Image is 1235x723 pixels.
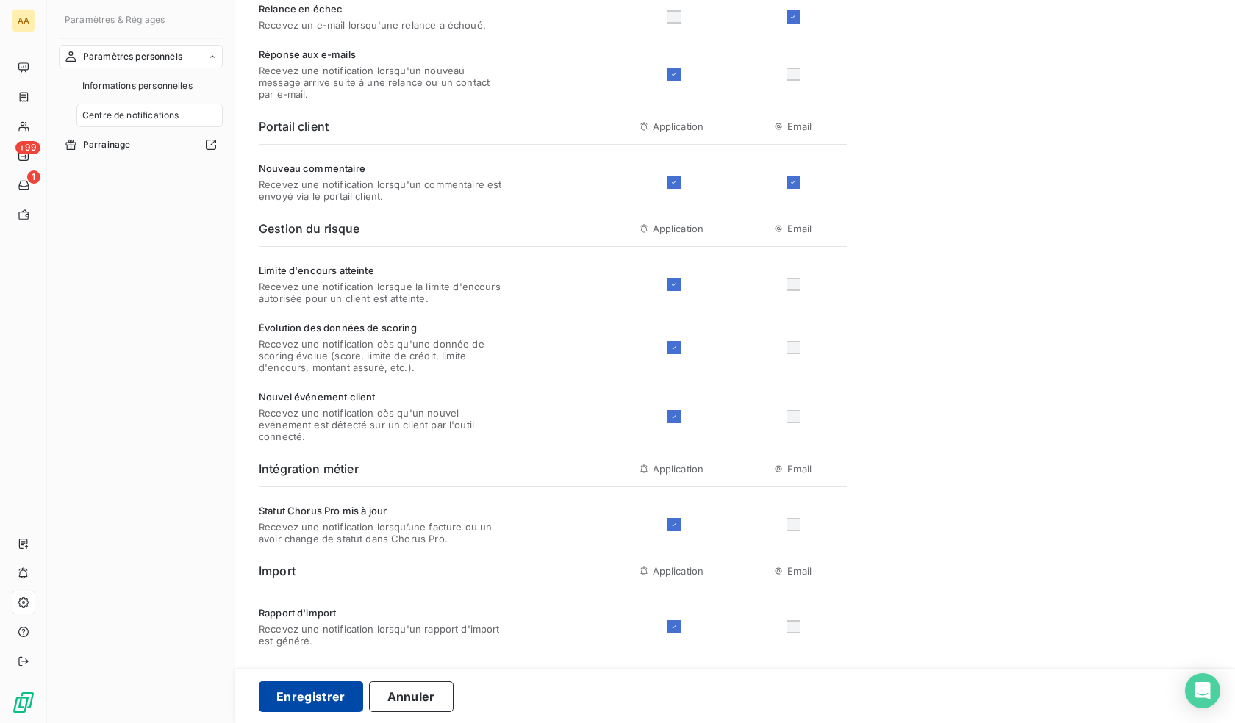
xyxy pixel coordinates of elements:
[259,3,486,15] span: Relance en échec
[259,162,503,174] span: Nouveau commentaire
[15,141,40,154] span: +99
[787,463,812,475] span: Email
[259,407,503,442] span: Recevez une notification dès qu'un nouvel événement est détecté sur un client par l'outil connecté.
[787,565,812,577] span: Email
[787,223,812,234] span: Email
[259,265,503,276] span: Limite d'encours atteinte
[653,223,704,234] span: Application
[259,521,503,544] span: Recevez une notification lorsqu’une facture ou un avoir change de statut dans Chorus Pro.
[259,118,329,135] h6: Portail client
[65,14,165,25] span: Paramètres & Réglages
[259,391,503,403] span: Nouvel événement client
[12,9,35,32] div: AA
[787,120,812,132] span: Email
[76,74,223,98] a: Informations personnelles
[653,463,704,475] span: Application
[259,623,503,647] span: Recevez une notification lorsqu'un rapport d'import est généré.
[259,220,360,237] h6: Gestion du risque
[259,562,296,580] h6: Import
[369,681,454,712] button: Annuler
[259,281,503,304] span: Recevez une notification lorsque la limite d'encours autorisée pour un client est atteinte.
[259,505,503,517] span: Statut Chorus Pro mis à jour
[76,104,223,127] a: Centre de notifications
[1185,673,1220,708] div: Open Intercom Messenger
[653,565,704,577] span: Application
[59,133,223,157] a: Parrainage
[259,65,503,100] span: Recevez une notification lorsqu'un nouveau message arrive suite à une relance ou un contact par e...
[82,79,193,93] span: Informations personnelles
[653,120,704,132] span: Application
[83,138,131,151] span: Parrainage
[259,179,503,202] span: Recevez une notification lorsqu'un commentaire est envoyé via le portail client.
[259,607,503,619] span: Rapport d'import
[259,681,363,712] button: Enregistrer
[259,19,486,31] span: Recevez un e-mail lorsqu'une relance a échoué.
[259,48,503,60] span: Réponse aux e-mails
[83,50,182,63] span: Paramètres personnels
[259,322,503,334] span: Évolution des données de scoring
[259,338,503,373] span: Recevez une notification dès qu'une donnée de scoring évolue (score, limite de crédit, limite d'e...
[82,109,179,122] span: Centre de notifications
[259,460,359,478] h6: Intégration métier
[27,170,40,184] span: 1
